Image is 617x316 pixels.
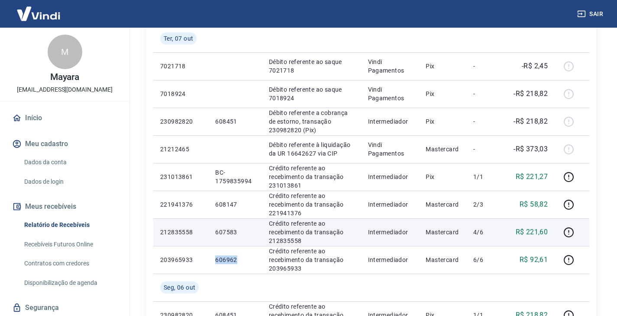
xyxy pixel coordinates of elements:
p: R$ 221,27 [516,172,548,182]
p: 608147 [215,200,255,209]
p: Débito referente a cobrança de estorno, transação 230982820 (Pix) [269,109,354,134]
p: -R$ 373,03 [514,144,548,154]
p: Crédito referente ao recebimento da transação 231013861 [269,164,354,190]
a: Início [10,109,119,128]
p: 212835558 [160,228,201,236]
p: 608451 [215,117,255,126]
p: 606962 [215,255,255,264]
p: Crédito referente ao recebimento da transação 221941376 [269,192,354,217]
p: Pix [426,117,459,126]
p: - [473,62,499,70]
span: Ter, 07 out [164,34,193,43]
div: M [48,35,82,69]
p: Intermediador [368,255,412,264]
button: Meus recebíveis [10,197,119,216]
p: 21212465 [160,145,201,153]
p: 6/6 [473,255,499,264]
a: Relatório de Recebíveis [21,216,119,234]
p: Crédito referente ao recebimento da transação 212835558 [269,219,354,245]
p: - [473,145,499,153]
p: Intermediador [368,200,412,209]
p: Débito referente à liquidação da UR 16642627 via CIP [269,140,354,158]
p: Débito referente ao saque 7021718 [269,57,354,75]
a: Dados de login [21,173,119,191]
p: 7018924 [160,89,201,98]
p: -R$ 218,82 [514,89,548,99]
p: Vindi Pagamentos [368,85,412,102]
p: BC-1759835994 [215,168,255,185]
button: Meu cadastro [10,134,119,153]
a: Recebíveis Futuros Online [21,236,119,253]
a: Disponibilização de agenda [21,274,119,292]
p: 221941376 [160,200,201,209]
p: -R$ 2,45 [522,61,548,71]
p: Mastercard [426,200,459,209]
p: Crédito referente ao recebimento da transação 203965933 [269,247,354,273]
p: 203965933 [160,255,201,264]
p: Intermediador [368,172,412,181]
a: Dados da conta [21,153,119,171]
p: 4/6 [473,228,499,236]
p: - [473,117,499,126]
p: [EMAIL_ADDRESS][DOMAIN_NAME] [17,85,113,94]
p: Vindi Pagamentos [368,140,412,158]
p: Pix [426,172,459,181]
p: 7021718 [160,62,201,70]
p: -R$ 218,82 [514,116,548,127]
p: Intermediador [368,117,412,126]
p: R$ 221,60 [516,227,548,237]
p: 607583 [215,228,255,236]
p: Mayara [50,73,80,82]
p: Pix [426,62,459,70]
p: 1/1 [473,172,499,181]
p: 230982820 [160,117,201,126]
p: Mastercard [426,145,459,153]
a: Contratos com credores [21,255,119,272]
p: Pix [426,89,459,98]
p: Débito referente ao saque 7018924 [269,85,354,102]
p: 2/3 [473,200,499,209]
img: Vindi [10,0,67,27]
p: 231013861 [160,172,201,181]
p: R$ 92,61 [520,255,548,265]
p: Mastercard [426,228,459,236]
button: Sair [575,6,607,22]
p: Mastercard [426,255,459,264]
p: Intermediador [368,228,412,236]
span: Seg, 06 out [164,283,195,292]
p: - [473,89,499,98]
p: R$ 58,82 [520,199,548,210]
p: Vindi Pagamentos [368,57,412,75]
